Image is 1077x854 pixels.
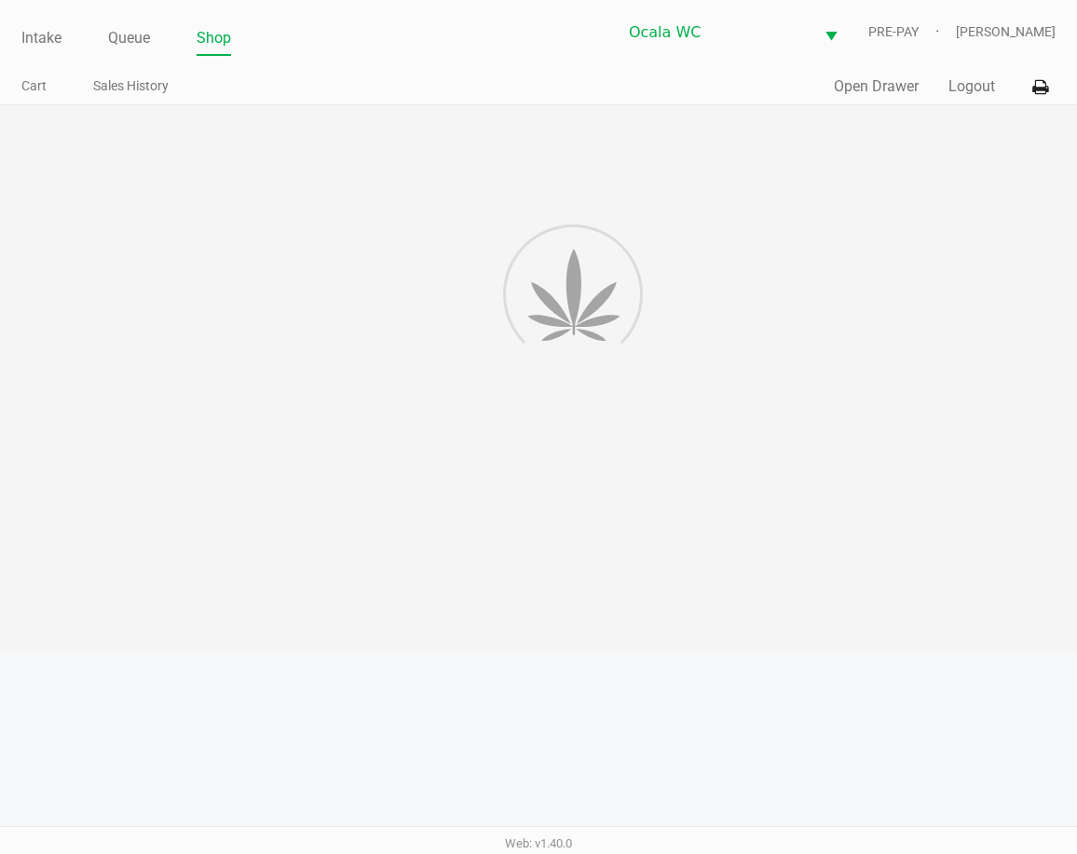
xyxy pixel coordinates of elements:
[505,836,572,850] span: Web: v1.40.0
[813,10,849,54] button: Select
[197,25,231,51] a: Shop
[93,75,169,98] a: Sales History
[834,75,919,98] button: Open Drawer
[956,22,1056,42] span: [PERSON_NAME]
[868,22,956,42] span: PRE-PAY
[948,75,995,98] button: Logout
[21,25,61,51] a: Intake
[21,75,47,98] a: Cart
[108,25,150,51] a: Queue
[629,21,802,44] span: Ocala WC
